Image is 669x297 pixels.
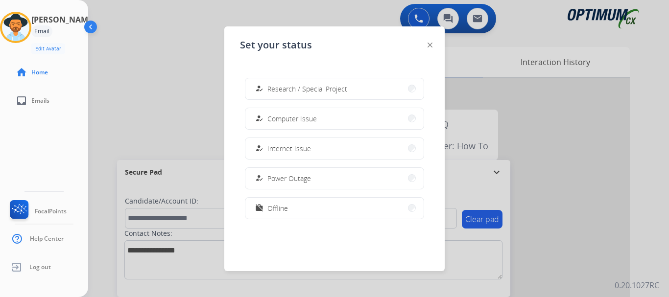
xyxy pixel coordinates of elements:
mat-icon: inbox [16,95,27,107]
span: Emails [31,97,49,105]
span: Power Outage [267,173,311,183]
span: Set your status [240,38,312,52]
button: Edit Avatar [31,43,65,54]
span: Computer Issue [267,114,317,124]
button: Power Outage [245,168,424,189]
button: Offline [245,198,424,219]
mat-icon: home [16,67,27,78]
button: Internet Issue [245,138,424,159]
span: Research / Special Project [267,84,347,94]
span: Help Center [30,235,64,243]
span: Internet Issue [267,143,311,154]
span: Home [31,69,48,76]
img: close-button [428,43,432,47]
span: Log out [29,263,51,271]
mat-icon: how_to_reg [255,114,263,123]
mat-icon: work_off [255,204,263,212]
mat-icon: how_to_reg [255,174,263,183]
span: FocalPoints [35,207,67,215]
mat-icon: how_to_reg [255,144,263,153]
button: Research / Special Project [245,78,424,99]
div: Email [31,25,52,37]
h3: [PERSON_NAME] [31,14,95,25]
img: avatar [2,14,29,41]
span: Offline [267,203,288,213]
a: FocalPoints [8,200,67,223]
mat-icon: how_to_reg [255,85,263,93]
p: 0.20.1027RC [615,279,659,291]
button: Computer Issue [245,108,424,129]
